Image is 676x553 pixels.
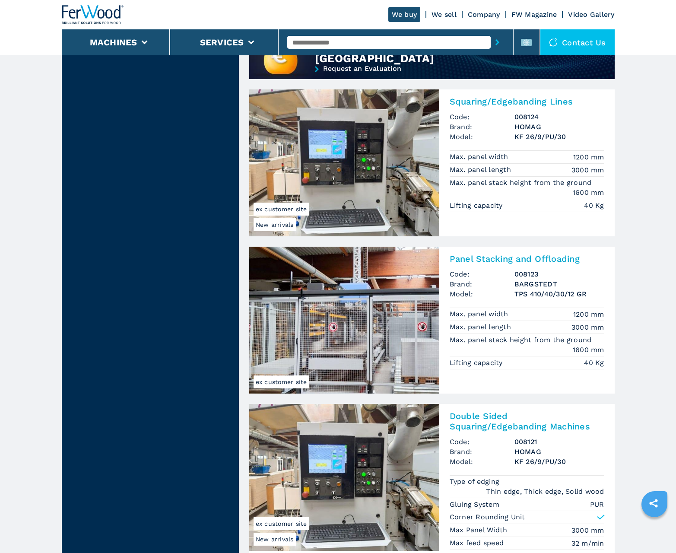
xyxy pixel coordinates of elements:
[568,10,614,19] a: Video Gallery
[254,375,309,388] span: ex customer site
[450,538,506,548] p: Max feed speed
[571,165,604,175] em: 3000 mm
[514,289,604,299] h3: TPS 410/40/30/12 GR
[514,457,604,467] h3: KF 26/9/PU/30
[450,152,511,162] p: Max. panel width
[388,7,421,22] a: We buy
[450,512,525,522] p: Corner Rounding Unit
[450,96,604,107] h2: Squaring/Edgebanding Lines
[511,10,557,19] a: FW Magazine
[639,514,670,547] iframe: Chat
[450,437,514,447] span: Code:
[450,165,514,175] p: Max. panel length
[491,32,504,52] button: submit-button
[62,5,124,24] img: Ferwood
[573,152,604,162] em: 1200 mm
[249,404,439,551] img: Double Sided Squaring/Edgebanding Machines HOMAG KF 26/9/PU/30
[540,29,615,55] div: Contact us
[90,37,137,48] button: Machines
[468,10,500,19] a: Company
[450,178,594,188] p: Max. panel stack height from the ground
[584,358,604,368] em: 40 Kg
[571,538,604,548] em: 32 m/min
[450,358,505,368] p: Lifting capacity
[514,437,604,447] h3: 008121
[514,132,604,142] h3: KF 26/9/PU/30
[571,322,604,332] em: 3000 mm
[450,500,502,509] p: Gluing System
[450,279,514,289] span: Brand:
[450,289,514,299] span: Model:
[573,188,604,197] em: 1600 mm
[249,65,615,94] a: Request an Evaluation
[254,218,296,231] span: New arrivals
[450,525,510,535] p: Max Panel Width
[573,309,604,319] em: 1200 mm
[432,10,457,19] a: We sell
[549,38,558,47] img: Contact us
[254,533,296,546] span: New arrivals
[514,269,604,279] h3: 008123
[200,37,244,48] button: Services
[450,477,502,486] p: Type of edging
[514,112,604,122] h3: 008124
[254,517,309,530] span: ex customer site
[450,335,594,345] p: Max. panel stack height from the ground
[450,322,514,332] p: Max. panel length
[450,112,514,122] span: Code:
[450,201,505,210] p: Lifting capacity
[590,499,604,509] em: PUR
[514,447,604,457] h3: HOMAG
[450,132,514,142] span: Model:
[450,447,514,457] span: Brand:
[486,486,604,496] em: Thin edge, Thick edge, Solid wood
[450,269,514,279] span: Code:
[584,200,604,210] em: 40 Kg
[254,203,309,216] span: ex customer site
[514,122,604,132] h3: HOMAG
[249,247,615,394] a: Panel Stacking and Offloading BARGSTEDT TPS 410/40/30/12 GRex customer sitePanel Stacking and Off...
[450,122,514,132] span: Brand:
[249,247,439,394] img: Panel Stacking and Offloading BARGSTEDT TPS 410/40/30/12 GR
[514,279,604,289] h3: BARGSTEDT
[571,525,604,535] em: 3000 mm
[249,89,439,236] img: Squaring/Edgebanding Lines HOMAG KF 26/9/PU/30
[450,457,514,467] span: Model:
[249,89,615,236] a: Squaring/Edgebanding Lines HOMAG KF 26/9/PU/30New arrivalsex customer siteSquaring/Edgebanding Li...
[643,493,664,514] a: sharethis
[450,309,511,319] p: Max. panel width
[573,345,604,355] em: 1600 mm
[450,411,604,432] h2: Double Sided Squaring/Edgebanding Machines
[450,254,604,264] h2: Panel Stacking and Offloading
